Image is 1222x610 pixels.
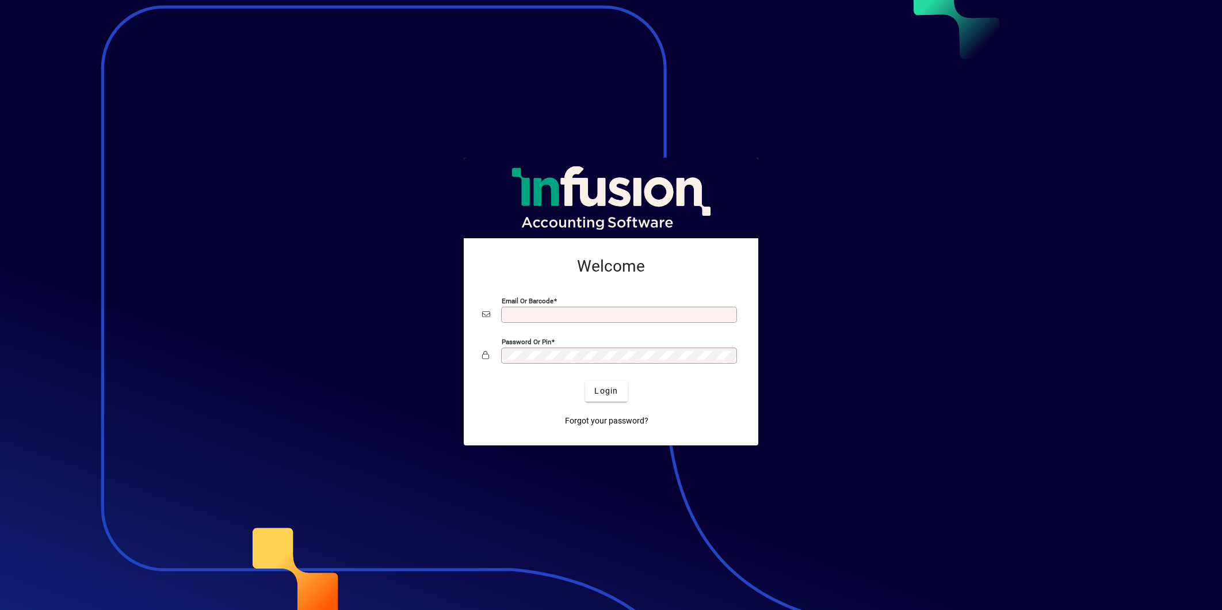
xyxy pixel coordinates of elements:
mat-label: Email or Barcode [502,296,553,304]
mat-label: Password or Pin [502,337,551,345]
span: Login [594,385,618,397]
a: Forgot your password? [560,411,653,432]
button: Login [585,381,627,402]
span: Forgot your password? [565,415,648,427]
h2: Welcome [482,257,740,276]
